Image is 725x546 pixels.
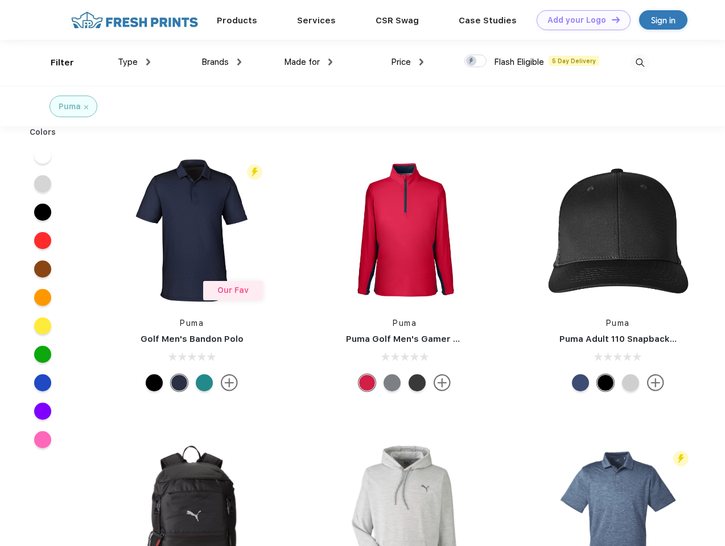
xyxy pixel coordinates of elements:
img: dropdown.png [328,59,332,65]
div: Ski Patrol [359,374,376,391]
img: more.svg [434,374,451,391]
div: Puma Black [409,374,426,391]
img: dropdown.png [237,59,241,65]
span: Type [118,57,138,67]
div: Navy Blazer [171,374,188,391]
a: Puma Golf Men's Gamer Golf Quarter-Zip [346,334,526,344]
img: DT [612,16,620,23]
img: flash_active_toggle.svg [673,451,689,466]
img: desktop_search.svg [631,53,649,72]
span: Made for [284,57,320,67]
img: dropdown.png [146,59,150,65]
div: Peacoat Qut Shd [572,374,589,391]
a: Services [297,15,336,26]
img: flash_active_toggle.svg [247,164,262,180]
a: Products [217,15,257,26]
img: more.svg [221,374,238,391]
a: Puma [393,318,417,328]
img: func=resize&h=266 [329,155,480,306]
div: Colors [21,126,65,138]
img: fo%20logo%202.webp [68,10,201,30]
div: Puma [59,101,81,113]
span: Flash Eligible [494,57,544,67]
a: Puma [180,318,204,328]
div: Filter [51,56,74,69]
div: Quiet Shade [384,374,401,391]
div: Sign in [651,14,675,27]
img: dropdown.png [419,59,423,65]
div: Puma Black [146,374,163,391]
img: more.svg [647,374,664,391]
img: func=resize&h=266 [116,155,267,306]
div: Green Lagoon [196,374,213,391]
img: filter_cancel.svg [84,105,88,109]
a: Sign in [639,10,687,30]
span: Brands [201,57,229,67]
span: Our Fav [217,286,249,295]
div: Add your Logo [547,15,606,25]
span: Price [391,57,411,67]
a: Golf Men's Bandon Polo [141,334,244,344]
img: func=resize&h=266 [542,155,694,306]
a: Puma [606,318,630,328]
div: Quarry Brt Whit [622,374,639,391]
span: 5 Day Delivery [549,56,599,66]
a: CSR Swag [376,15,419,26]
div: Pma Blk Pma Blk [597,374,614,391]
